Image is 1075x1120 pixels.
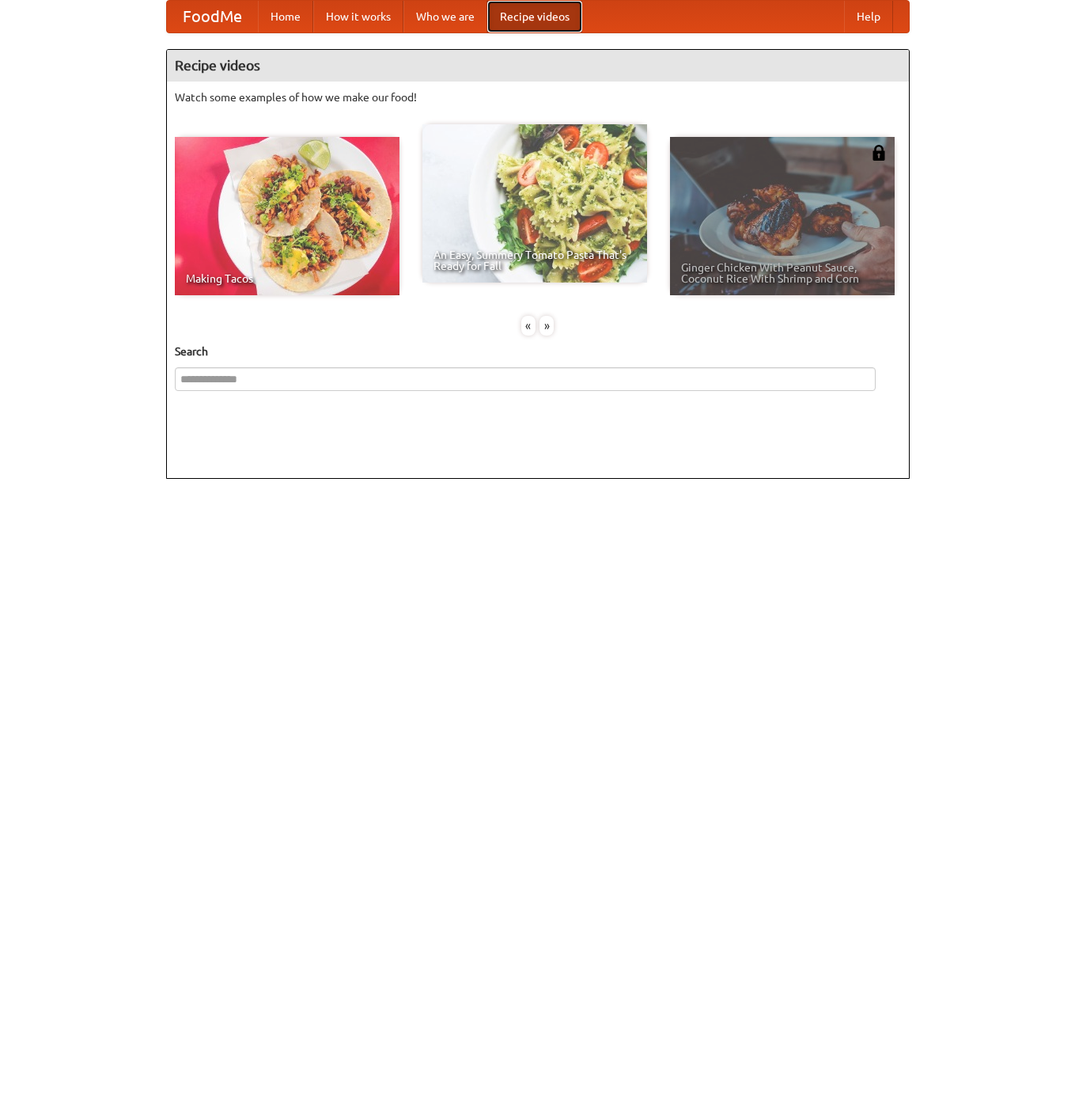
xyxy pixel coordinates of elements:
p: Watch some examples of how we make our food! [175,89,901,105]
a: Help [844,1,893,32]
img: 483408.png [871,145,887,161]
h5: Search [175,344,901,359]
a: Recipe videos [487,1,582,32]
a: Home [258,1,313,32]
a: Making Tacos [175,137,399,295]
a: FoodMe [167,1,258,32]
span: Making Tacos [186,273,388,284]
a: Who we are [403,1,487,32]
div: « [521,316,536,336]
a: An Easy, Summery Tomato Pasta That's Ready for Fall [422,124,647,283]
a: How it works [313,1,403,32]
div: » [539,316,554,336]
h4: Recipe videos [167,50,909,82]
span: An Easy, Summery Tomato Pasta That's Ready for Fall [433,249,636,271]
